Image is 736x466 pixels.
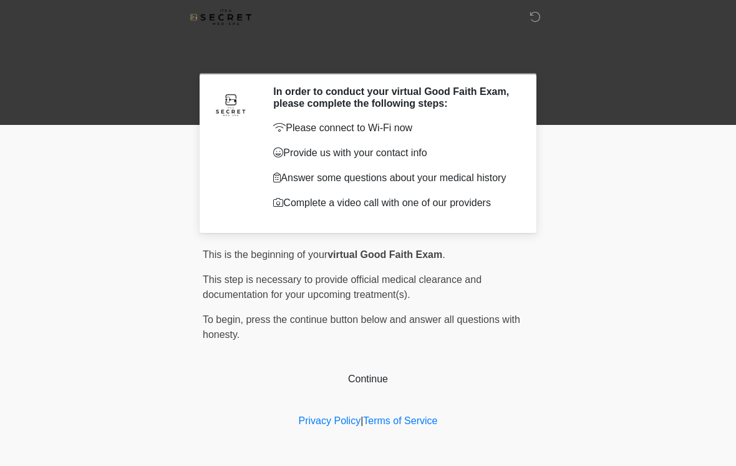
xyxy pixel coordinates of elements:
strong: virtual Good Faith Exam [327,249,442,260]
button: Continue [203,367,533,391]
span: This is the beginning of your [203,249,327,260]
p: Answer some questions about your medical history [273,171,515,186]
img: Agent Avatar [212,86,249,123]
a: | [361,415,363,426]
h1: ‎ ‎ [193,45,543,68]
h2: In order to conduct your virtual Good Faith Exam, please complete the following steps: [273,86,515,109]
span: . [442,249,445,260]
a: Terms of Service [363,415,437,426]
a: Privacy Policy [299,415,361,426]
img: It's A Secret Med Spa Logo [190,9,251,25]
p: Please connect to Wi-Fi now [273,121,515,136]
span: This step is necessary to provide official medical clearance and documentation for your upcoming ... [203,274,482,300]
p: Complete a video call with one of our providers [273,196,515,211]
p: Provide us with your contact info [273,146,515,161]
span: To begin, [203,314,246,325]
span: press the continue button below and answer all questions with honesty. [203,314,520,340]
